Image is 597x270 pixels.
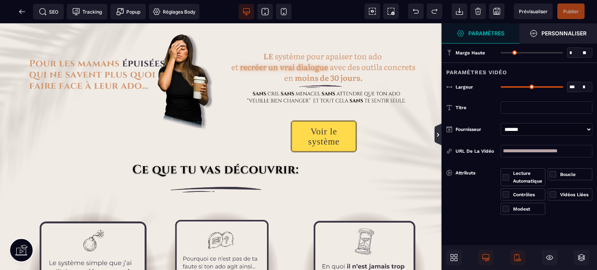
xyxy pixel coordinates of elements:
[12,155,430,177] img: 22cb71c7f26e2941395524cacad8b909_trait.png
[541,30,587,36] strong: Personnaliser
[563,9,579,14] span: Publier
[456,84,473,90] span: Largeur
[468,30,504,36] strong: Paramètres
[456,104,497,111] div: Titre
[560,191,590,199] div: Vidéos liées
[470,3,486,19] span: Nettoyage
[514,3,553,19] span: Aperçu
[452,3,467,19] span: Importer
[446,168,501,178] div: Attributs
[489,3,504,19] span: Enregistrer
[230,23,419,85] img: 63f4c409e7f46aecdeac9a3719e2316b_607fc51804710576c4ee89d9470ef417_sous_titre_1_(1).png
[519,9,548,14] span: Prévisualiser
[542,250,557,265] span: Masquer le bloc
[95,141,346,154] img: f8636147bfda1fd022e1d76bfd7628a5_ce_que_tu_vas_decouvrir_2.png
[513,169,543,185] div: Lecture automatique
[365,3,380,19] span: Voir les composants
[408,3,424,19] span: Défaire
[456,50,485,56] span: Marge haute
[560,171,590,178] div: Boucle
[442,124,449,147] span: Afficher les vues
[14,4,30,19] span: Retour
[456,125,497,133] div: Fournisseur
[442,63,597,77] div: Paramètres vidéo
[67,4,107,19] span: Code de suivi
[291,97,357,129] button: Voir le système
[110,4,146,19] span: Créer une alerte modale
[557,3,585,19] span: Enregistrer le contenu
[519,23,597,44] span: Ouvrir le gestionnaire de styles
[23,4,212,110] img: 6c492f36aea34ef07171f02ac7f1e163_titre_1.png
[427,3,442,19] span: Rétablir
[574,250,589,265] span: Ouvrir les calques
[276,4,292,19] span: Voir mobile
[257,4,273,19] span: Voir tablette
[513,205,543,213] div: Modest
[72,8,102,16] span: Tracking
[153,8,196,16] span: Réglages Body
[116,8,140,16] span: Popup
[478,250,494,265] span: Afficher le desktop
[513,191,543,199] div: Contrôles
[456,147,497,155] div: URL de la vidéo
[33,4,64,19] span: Métadata SEO
[39,8,58,16] span: SEO
[383,3,399,19] span: Capture d'écran
[446,250,462,265] span: Ouvrir les blocs
[510,250,525,265] span: Afficher le mobile
[239,4,254,19] span: Voir bureau
[149,4,199,19] span: Favicon
[442,23,519,44] span: Ouvrir le gestionnaire de styles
